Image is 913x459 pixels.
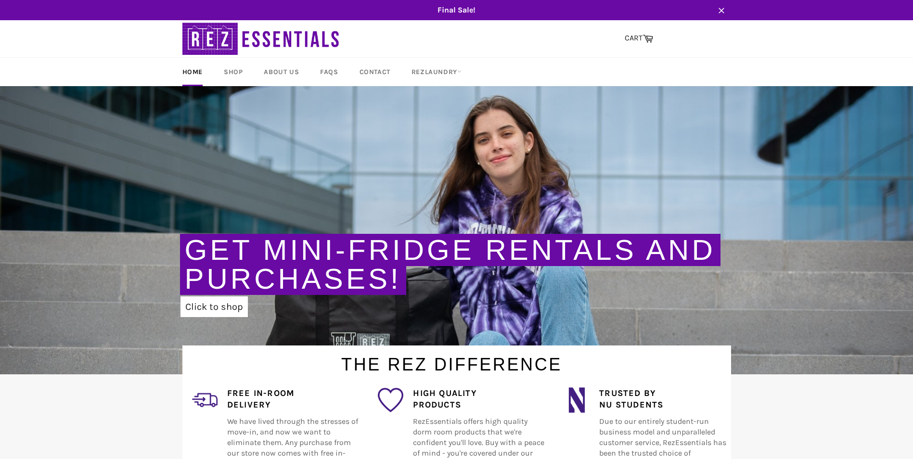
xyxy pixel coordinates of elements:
[182,20,341,57] img: RezEssentials
[173,58,212,86] a: Home
[413,387,544,411] h4: High Quality Products
[185,234,716,295] a: Get Mini-Fridge Rentals and Purchases!
[173,345,731,377] h1: The Rez Difference
[254,58,309,86] a: About Us
[173,5,741,15] span: Final Sale!
[310,58,347,86] a: FAQs
[350,58,400,86] a: Contact
[620,28,658,49] a: CART
[214,58,252,86] a: Shop
[402,58,471,86] a: RezLaundry
[378,387,403,413] img: favorite_1.png
[192,387,218,413] img: delivery_2.png
[180,296,248,317] a: Click to shop
[564,387,590,413] img: northwestern_wildcats_tiny.png
[599,387,731,411] h4: Trusted by NU Students
[227,387,359,411] h4: Free In-Room Delivery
